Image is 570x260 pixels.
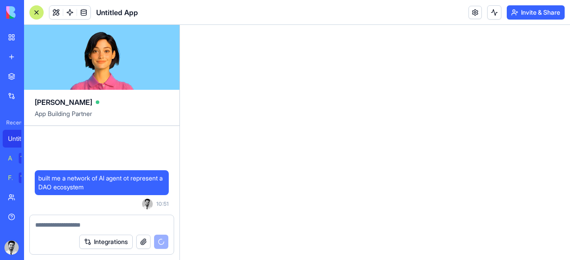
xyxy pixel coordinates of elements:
div: AI Logo Generator [8,154,12,163]
a: Untitled App [3,130,38,148]
img: logo [6,6,61,19]
button: Integrations [79,235,133,249]
a: Feedback FormTRY [3,169,38,187]
span: Recent [3,119,21,126]
div: TRY [19,153,33,164]
img: ACg8ocLsR0Q9jJt2FSF1RfBRMLSIeJYWmWmpEyfqqX6gdeC5hPOCOZPM=s96-c [4,240,19,255]
span: Untitled App [96,7,138,18]
div: Untitled App [8,134,33,143]
button: Invite & Share [507,5,565,20]
img: ACg8ocLsR0Q9jJt2FSF1RfBRMLSIeJYWmWmpEyfqqX6gdeC5hPOCOZPM=s96-c [142,199,153,209]
span: App Building Partner [35,109,169,125]
span: 10:51 [156,200,169,208]
div: Feedback Form [8,173,12,182]
div: TRY [19,172,33,183]
span: [PERSON_NAME] [35,97,92,108]
span: built me a network of AI agent ot represent a DAO ecosystem [38,174,165,192]
a: AI Logo GeneratorTRY [3,149,38,167]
